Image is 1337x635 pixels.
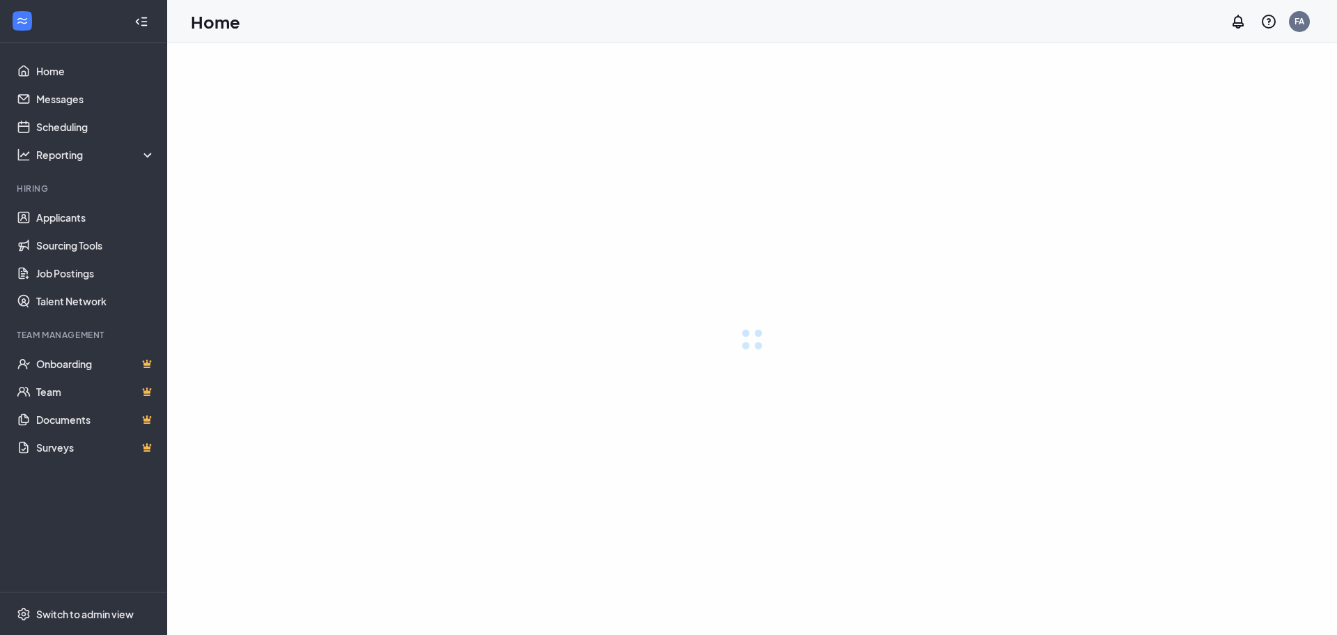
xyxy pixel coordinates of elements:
a: Home [36,57,155,85]
svg: QuestionInfo [1260,13,1277,30]
svg: Collapse [134,15,148,29]
a: SurveysCrown [36,434,155,461]
div: FA [1295,15,1304,27]
svg: Analysis [17,148,31,162]
a: TeamCrown [36,378,155,406]
div: Switch to admin view [36,607,134,621]
a: Sourcing Tools [36,231,155,259]
svg: WorkstreamLogo [15,14,29,28]
a: Scheduling [36,113,155,141]
a: Applicants [36,204,155,231]
svg: Settings [17,607,31,621]
svg: Notifications [1230,13,1246,30]
h1: Home [191,10,240,33]
a: OnboardingCrown [36,350,155,378]
div: Team Management [17,329,153,341]
div: Hiring [17,183,153,194]
a: Job Postings [36,259,155,287]
a: Messages [36,85,155,113]
a: Talent Network [36,287,155,315]
a: DocumentsCrown [36,406,155,434]
div: Reporting [36,148,156,162]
